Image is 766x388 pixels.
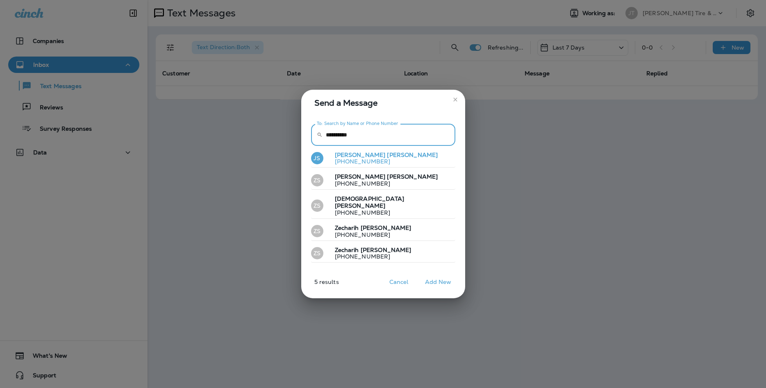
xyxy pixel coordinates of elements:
span: [PERSON_NAME] [361,246,411,254]
p: [PHONE_NUMBER] [328,158,438,165]
button: ZS[DEMOGRAPHIC_DATA] [PERSON_NAME][PHONE_NUMBER] [311,193,455,219]
span: [PERSON_NAME] [361,224,411,231]
button: close [449,93,462,106]
span: Zecharih [335,246,359,254]
div: ZS [311,225,323,237]
div: JS [311,152,323,164]
button: ZS[PERSON_NAME] [PERSON_NAME][PHONE_NUMBER] [311,171,455,190]
span: Send a Message [314,96,455,109]
span: Zecharih [335,224,359,231]
label: To: Search by Name or Phone Number [317,120,398,127]
button: JS[PERSON_NAME] [PERSON_NAME][PHONE_NUMBER] [311,149,455,168]
span: [PERSON_NAME] [335,173,386,180]
div: ZS [311,200,323,212]
div: ZS [311,247,323,259]
div: ZS [311,174,323,186]
p: [PHONE_NUMBER] [328,209,452,216]
p: 5 results [298,279,339,292]
span: [DEMOGRAPHIC_DATA] [335,195,405,202]
button: Cancel [384,276,414,288]
p: [PHONE_NUMBER] [328,231,411,238]
span: [PERSON_NAME] [335,151,386,159]
span: [PERSON_NAME] [387,173,438,180]
span: [PERSON_NAME] [335,202,386,209]
button: ZSZecharih [PERSON_NAME][PHONE_NUMBER] [311,244,455,263]
p: [PHONE_NUMBER] [328,180,438,187]
button: ZSZecharih [PERSON_NAME][PHONE_NUMBER] [311,222,455,241]
p: [PHONE_NUMBER] [328,253,411,260]
button: Add New [421,276,456,288]
span: [PERSON_NAME] [387,151,438,159]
